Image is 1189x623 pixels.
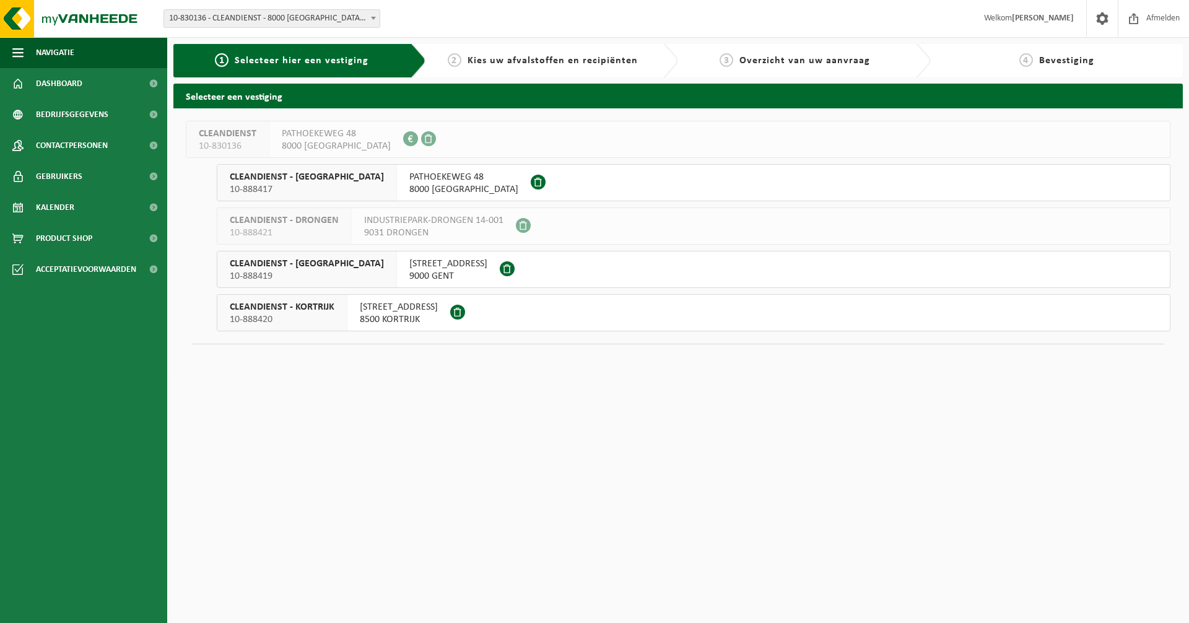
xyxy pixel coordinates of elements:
span: CLEANDIENST [199,128,256,140]
span: 10-830136 [199,140,256,152]
span: 10-830136 - CLEANDIENST - 8000 BRUGGE, PATHOEKEWEG 48 [163,9,380,28]
span: PATHOEKEWEG 48 [282,128,391,140]
span: 4 [1019,53,1033,67]
span: 3 [720,53,733,67]
span: 2 [448,53,461,67]
span: [STREET_ADDRESS] [409,258,487,270]
span: Bevestiging [1039,56,1094,66]
span: 10-888419 [230,270,384,282]
span: CLEANDIENST - [GEOGRAPHIC_DATA] [230,171,384,183]
span: 8000 [GEOGRAPHIC_DATA] [282,140,391,152]
span: 10-888421 [230,227,339,239]
span: 10-888420 [230,313,334,326]
button: CLEANDIENST - [GEOGRAPHIC_DATA] 10-888417 PATHOEKEWEG 488000 [GEOGRAPHIC_DATA] [217,164,1170,201]
span: PATHOEKEWEG 48 [409,171,518,183]
span: 9000 GENT [409,270,487,282]
span: INDUSTRIEPARK-DRONGEN 14-001 [364,214,503,227]
span: Product Shop [36,223,92,254]
button: CLEANDIENST - [GEOGRAPHIC_DATA] 10-888419 [STREET_ADDRESS]9000 GENT [217,251,1170,288]
span: Kalender [36,192,74,223]
span: 10-888417 [230,183,384,196]
span: Selecteer hier een vestiging [235,56,368,66]
span: CLEANDIENST - DRONGEN [230,214,339,227]
span: Navigatie [36,37,74,68]
h2: Selecteer een vestiging [173,84,1183,108]
span: 10-830136 - CLEANDIENST - 8000 BRUGGE, PATHOEKEWEG 48 [164,10,380,27]
span: Contactpersonen [36,130,108,161]
span: 8500 KORTRIJK [360,313,438,326]
button: CLEANDIENST - KORTRIJK 10-888420 [STREET_ADDRESS]8500 KORTRIJK [217,294,1170,331]
span: Acceptatievoorwaarden [36,254,136,285]
span: Dashboard [36,68,82,99]
span: Gebruikers [36,161,82,192]
span: [STREET_ADDRESS] [360,301,438,313]
strong: [PERSON_NAME] [1012,14,1074,23]
span: 8000 [GEOGRAPHIC_DATA] [409,183,518,196]
span: CLEANDIENST - KORTRIJK [230,301,334,313]
span: 9031 DRONGEN [364,227,503,239]
span: 1 [215,53,229,67]
span: Kies uw afvalstoffen en recipiënten [468,56,638,66]
span: Overzicht van uw aanvraag [739,56,870,66]
span: CLEANDIENST - [GEOGRAPHIC_DATA] [230,258,384,270]
span: Bedrijfsgegevens [36,99,108,130]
